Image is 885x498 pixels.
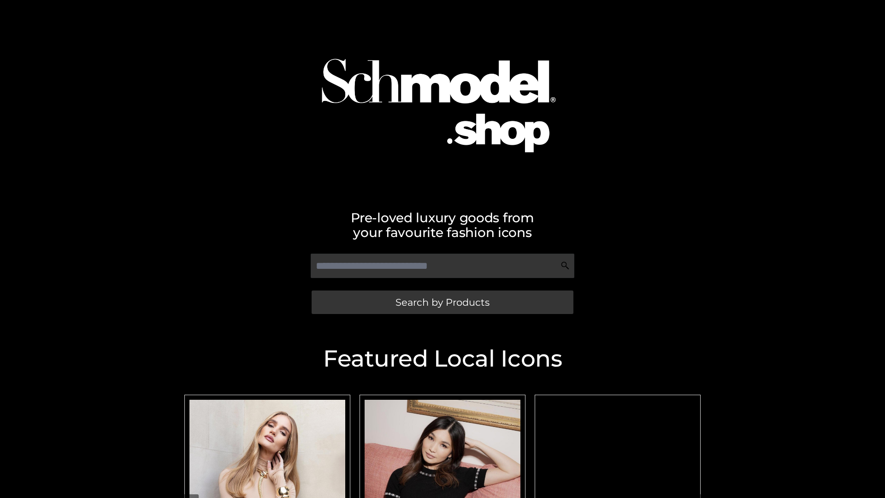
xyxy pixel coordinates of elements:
[395,297,490,307] span: Search by Products
[180,210,705,240] h2: Pre-loved luxury goods from your favourite fashion icons
[560,261,570,270] img: Search Icon
[312,290,573,314] a: Search by Products
[180,347,705,370] h2: Featured Local Icons​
